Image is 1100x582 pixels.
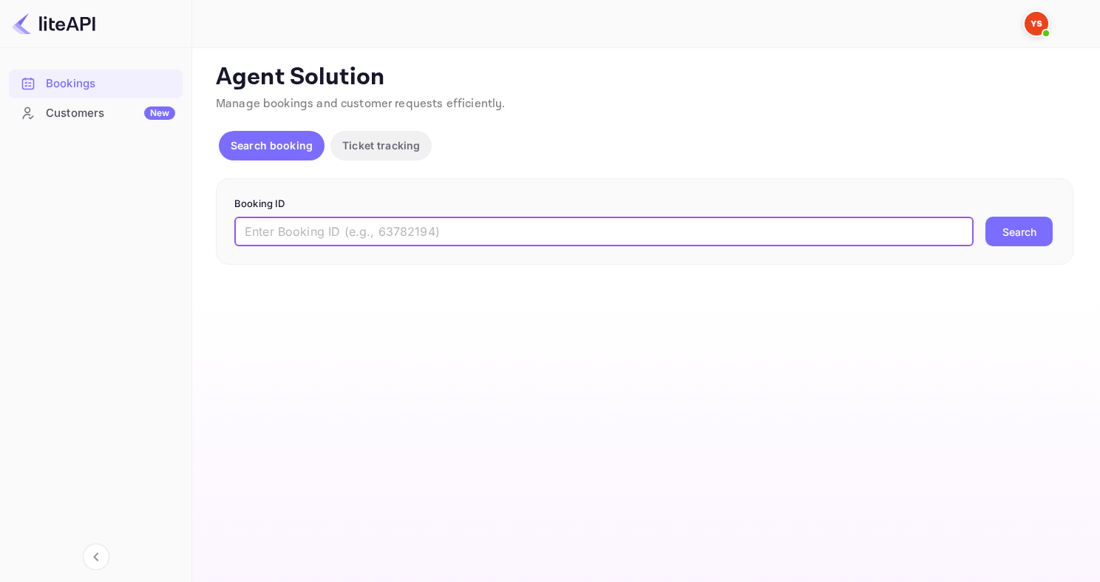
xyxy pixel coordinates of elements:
[234,217,974,246] input: Enter Booking ID (e.g., 63782194)
[1025,12,1048,35] img: Yandex Support
[216,96,506,112] span: Manage bookings and customer requests efficiently.
[9,99,183,126] a: CustomersNew
[12,12,95,35] img: LiteAPI logo
[231,138,313,153] p: Search booking
[9,99,183,128] div: CustomersNew
[234,197,1055,212] p: Booking ID
[985,217,1053,246] button: Search
[9,70,183,97] a: Bookings
[9,70,183,98] div: Bookings
[46,105,175,122] div: Customers
[83,544,109,570] button: Collapse navigation
[46,75,175,92] div: Bookings
[342,138,420,153] p: Ticket tracking
[144,106,175,120] div: New
[216,63,1073,92] p: Agent Solution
